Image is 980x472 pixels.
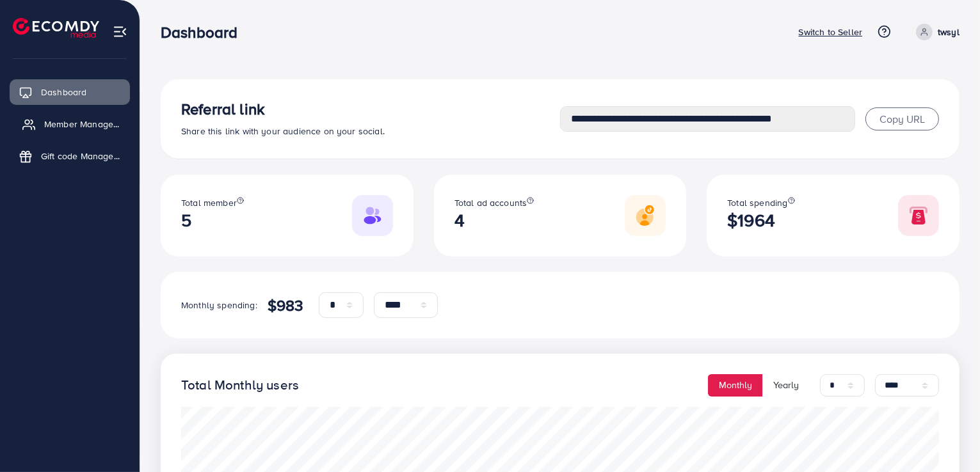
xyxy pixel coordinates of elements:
[181,377,299,393] h4: Total Monthly users
[161,23,248,42] h3: Dashboard
[352,195,393,236] img: Responsive image
[926,414,970,462] iframe: Chat
[181,210,244,231] h2: 5
[898,195,939,236] img: Responsive image
[181,100,560,118] h3: Referral link
[113,24,127,39] img: menu
[938,24,960,40] p: twsyl
[865,107,939,130] button: Copy URL
[181,125,385,138] span: Share this link with your audience on your social.
[454,196,527,209] span: Total ad accounts
[181,196,237,209] span: Total member
[708,374,763,397] button: Monthly
[911,24,960,40] a: twsyl
[13,18,99,38] img: logo
[10,111,130,137] a: Member Management
[799,24,863,40] p: Switch to Seller
[268,296,304,315] h4: $983
[880,112,925,126] span: Copy URL
[762,374,810,397] button: Yearly
[41,86,86,98] span: Dashboard
[727,210,794,231] h2: $1964
[10,143,130,169] a: Gift code Management
[454,210,534,231] h2: 4
[727,196,787,209] span: Total spending
[10,79,130,105] a: Dashboard
[181,297,257,313] p: Monthly spending:
[41,150,120,162] span: Gift code Management
[44,118,124,130] span: Member Management
[625,195,666,236] img: Responsive image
